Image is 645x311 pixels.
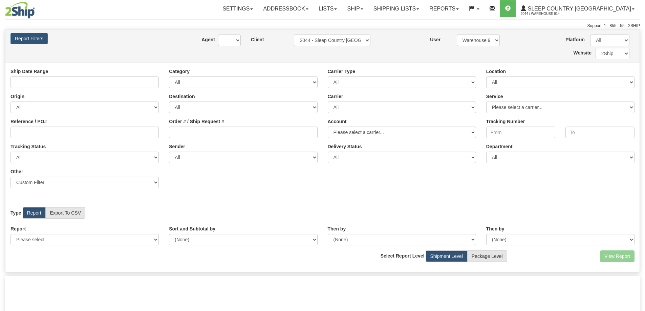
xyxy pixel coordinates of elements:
[521,10,572,17] span: 2044 / Warehouse 914
[328,68,355,75] label: Carrier Type
[23,207,46,219] label: Report
[10,143,46,150] label: Tracking Status
[486,225,504,232] label: Then by
[169,68,190,75] label: Category
[424,0,464,17] a: Reports
[328,225,346,232] label: Then by
[217,0,258,17] a: Settings
[169,225,215,232] label: Sort and Subtotal by
[328,93,343,100] label: Carrier
[10,33,48,44] button: Report Filters
[10,68,48,75] label: Ship Date Range
[565,127,635,138] input: To
[486,118,525,125] label: Tracking Number
[328,152,476,163] select: Please ensure data set in report has been RECENTLY tracked from your Shipment History
[45,207,85,219] label: Export To CSV
[381,252,425,259] label: Select Report Level
[430,36,440,43] label: User
[314,0,342,17] a: Lists
[328,143,362,150] label: Please ensure data set in report has been RECENTLY tracked from your Shipment History
[516,0,640,17] a: Sleep Country [GEOGRAPHIC_DATA] 2044 / Warehouse 914
[426,250,467,262] label: Shipment Level
[169,93,195,100] label: Destination
[486,93,503,100] label: Service
[342,0,368,17] a: Ship
[201,36,208,43] label: Agent
[486,127,555,138] input: From
[486,68,506,75] label: Location
[169,118,224,125] label: Order # / Ship Request #
[328,118,347,125] label: Account
[10,168,23,175] label: Other
[526,6,631,12] span: Sleep Country [GEOGRAPHIC_DATA]
[251,36,264,43] label: Client
[10,209,21,216] label: Type
[565,36,580,43] label: Platform
[600,250,635,262] button: View Report
[5,23,640,29] div: Support: 1 - 855 - 55 - 2SHIP
[10,118,47,125] label: Reference / PO#
[5,2,35,19] img: logo2044.jpg
[368,0,424,17] a: Shipping lists
[258,0,314,17] a: Addressbook
[467,250,507,262] label: Package Level
[169,143,185,150] label: Sender
[486,143,513,150] label: Department
[10,225,26,232] label: Report
[10,93,24,100] label: Origin
[574,49,585,56] label: Website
